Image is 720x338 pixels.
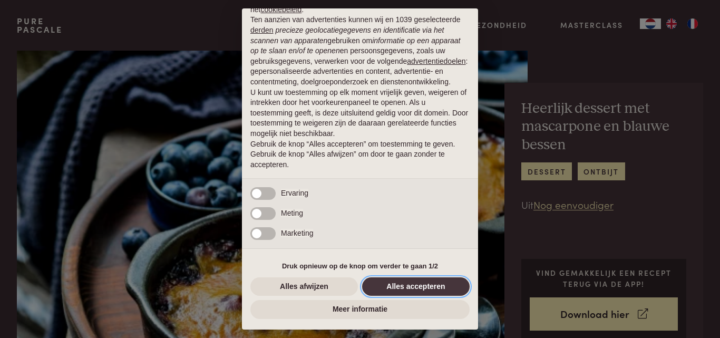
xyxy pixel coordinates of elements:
[250,277,358,296] button: Alles afwijzen
[250,26,444,45] em: precieze geolocatiegegevens en identificatie via het scannen van apparaten
[250,25,274,36] button: derden
[250,139,470,170] p: Gebruik de knop “Alles accepteren” om toestemming te geven. Gebruik de knop “Alles afwijzen” om d...
[260,5,301,14] a: cookiebeleid
[250,15,470,87] p: Ten aanzien van advertenties kunnen wij en 1039 geselecteerde gebruiken om en persoonsgegevens, z...
[281,189,308,197] span: Ervaring
[250,88,470,139] p: U kunt uw toestemming op elk moment vrijelijk geven, weigeren of intrekken door het voorkeurenpan...
[250,36,461,55] em: informatie op een apparaat op te slaan en/of te openen
[281,209,303,217] span: Meting
[250,300,470,319] button: Meer informatie
[281,229,313,237] span: Marketing
[407,56,465,67] button: advertentiedoelen
[362,277,470,296] button: Alles accepteren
